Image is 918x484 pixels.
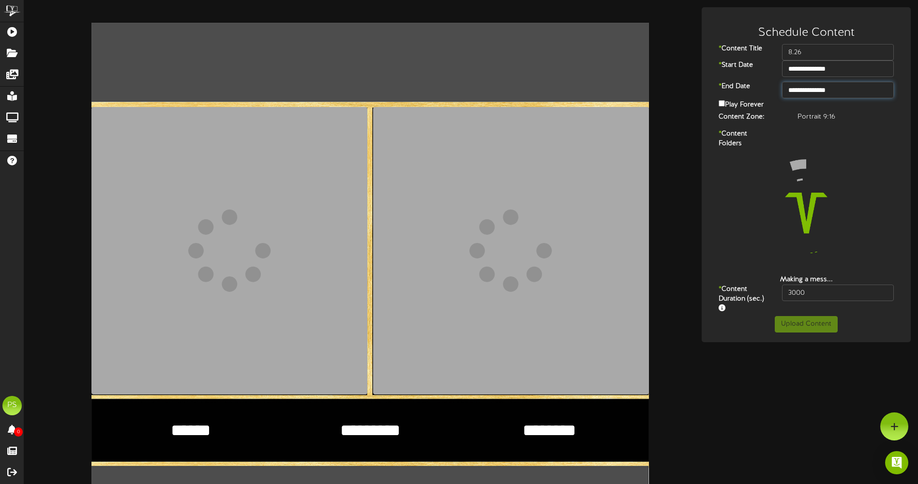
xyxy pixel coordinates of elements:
[711,27,901,39] h3: Schedule Content
[780,276,833,283] strong: Making a mess...
[711,285,775,314] label: Content Duration (sec.)
[711,129,775,149] label: Content Folders
[782,285,894,301] input: 15
[711,112,790,122] label: Content Zone:
[711,44,775,54] label: Content Title
[782,44,894,60] input: Title of this Content
[711,82,775,91] label: End Date
[711,60,775,70] label: Start Date
[2,396,22,415] div: PS
[719,100,725,106] input: Play Forever
[719,98,764,110] label: Play Forever
[14,427,23,437] span: 0
[775,316,838,333] button: Upload Content
[790,112,901,122] div: Portrait 9:16
[885,451,908,474] div: Open Intercom Messenger
[744,151,868,275] img: loading-spinner-4.png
